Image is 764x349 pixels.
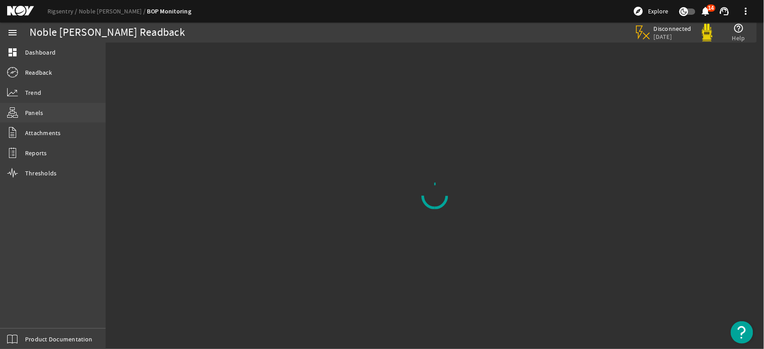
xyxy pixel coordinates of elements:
[25,169,57,178] span: Thresholds
[654,25,692,33] span: Disconnected
[654,33,692,41] span: [DATE]
[30,28,185,37] div: Noble [PERSON_NAME] Readback
[79,7,147,15] a: Noble [PERSON_NAME]
[732,34,745,43] span: Help
[719,6,730,17] mat-icon: support_agent
[7,27,18,38] mat-icon: menu
[698,24,716,42] img: Yellowpod.svg
[701,7,710,16] button: 14
[25,48,56,57] span: Dashboard
[147,7,192,16] a: BOP Monitoring
[25,108,43,117] span: Panels
[7,47,18,58] mat-icon: dashboard
[25,128,61,137] span: Attachments
[25,149,47,157] span: Reports
[25,68,52,77] span: Readback
[633,6,644,17] mat-icon: explore
[700,6,711,17] mat-icon: notifications
[648,7,669,16] span: Explore
[25,88,41,97] span: Trend
[731,321,753,344] button: Open Resource Center
[734,23,744,34] mat-icon: help_outline
[25,335,92,344] span: Product Documentation
[47,7,79,15] a: Rigsentry
[735,0,757,22] button: more_vert
[630,4,672,18] button: Explore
